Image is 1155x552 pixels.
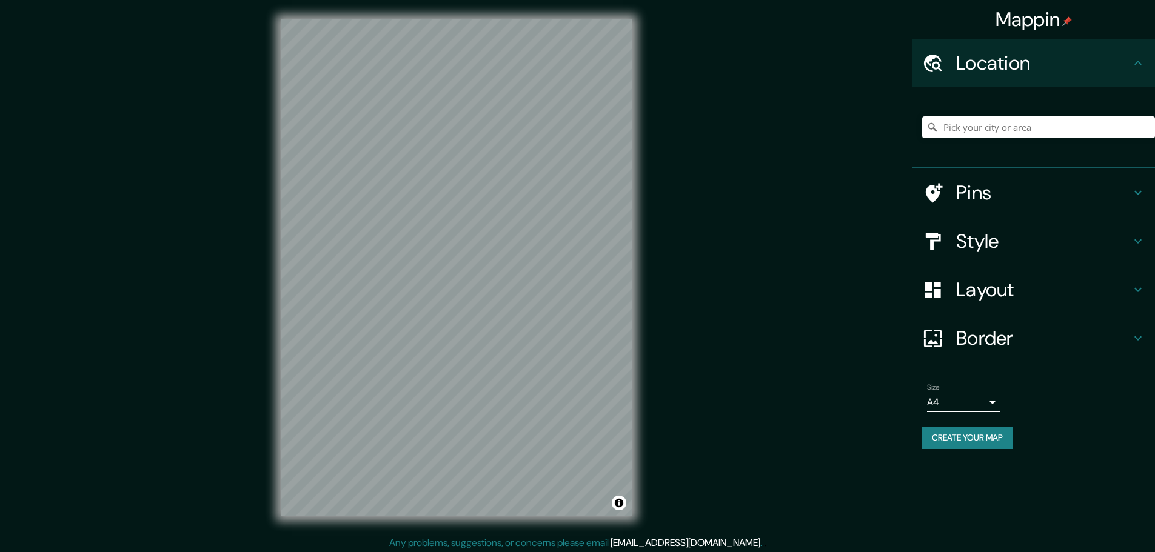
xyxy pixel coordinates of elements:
[956,229,1131,253] h4: Style
[912,217,1155,265] div: Style
[956,278,1131,302] h4: Layout
[922,116,1155,138] input: Pick your city or area
[764,536,766,550] div: .
[611,536,760,549] a: [EMAIL_ADDRESS][DOMAIN_NAME]
[956,51,1131,75] h4: Location
[996,7,1073,32] h4: Mappin
[956,181,1131,205] h4: Pins
[927,382,940,393] label: Size
[762,536,764,550] div: .
[912,168,1155,217] div: Pins
[1047,505,1142,539] iframe: Help widget launcher
[956,326,1131,350] h4: Border
[389,536,762,550] p: Any problems, suggestions, or concerns please email .
[281,19,632,516] canvas: Map
[922,427,1013,449] button: Create your map
[927,393,1000,412] div: A4
[912,39,1155,87] div: Location
[1062,16,1072,26] img: pin-icon.png
[912,265,1155,314] div: Layout
[912,314,1155,362] div: Border
[612,496,626,510] button: Toggle attribution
